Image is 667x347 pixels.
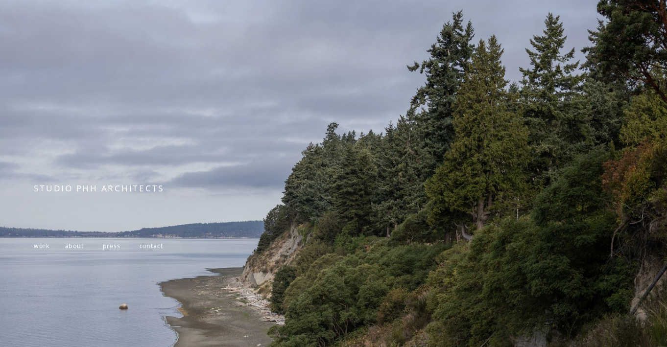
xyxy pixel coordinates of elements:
a: contact [140,242,163,250]
span: STUDIO PHH ARCHITECTS [34,183,164,194]
a: about [65,242,84,250]
a: press [103,242,120,250]
a: work [34,242,49,250]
